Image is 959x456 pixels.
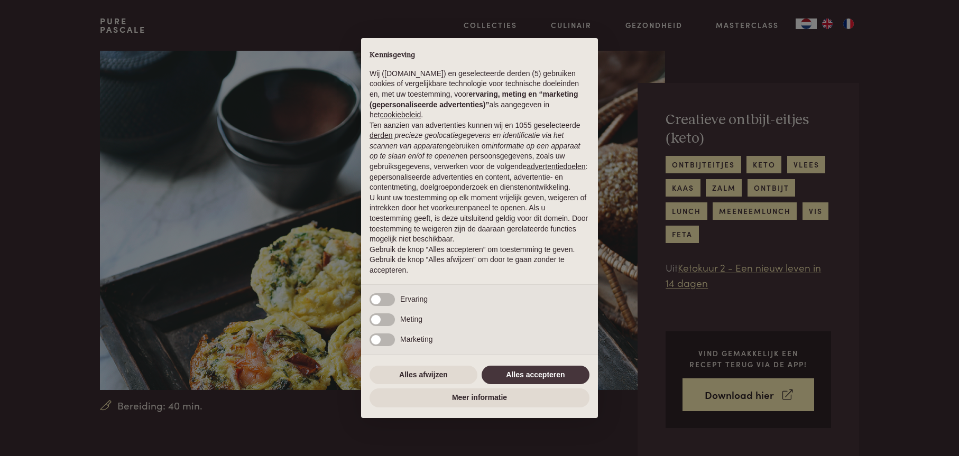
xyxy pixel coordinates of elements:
button: derden [370,131,393,141]
span: Ervaring [400,295,428,303]
button: Alles afwijzen [370,366,477,385]
span: Meting [400,315,422,323]
h2: Kennisgeving [370,51,589,60]
p: Wij ([DOMAIN_NAME]) en geselecteerde derden (5) gebruiken cookies of vergelijkbare technologie vo... [370,69,589,120]
a: cookiebeleid [380,110,421,119]
span: Marketing [400,335,432,343]
p: U kunt uw toestemming op elk moment vrijelijk geven, weigeren of intrekken door het voorkeurenpan... [370,193,589,245]
button: advertentiedoelen [527,162,585,172]
em: informatie op een apparaat op te slaan en/of te openen [370,142,580,161]
button: Meer informatie [370,388,589,407]
strong: ervaring, meting en “marketing (gepersonaliseerde advertenties)” [370,90,578,109]
em: precieze geolocatiegegevens en identificatie via het scannen van apparaten [370,131,564,150]
p: Ten aanzien van advertenties kunnen wij en 1055 geselecteerde gebruiken om en persoonsgegevens, z... [370,120,589,193]
button: Alles accepteren [482,366,589,385]
p: Gebruik de knop “Alles accepteren” om toestemming te geven. Gebruik de knop “Alles afwijzen” om d... [370,245,589,276]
